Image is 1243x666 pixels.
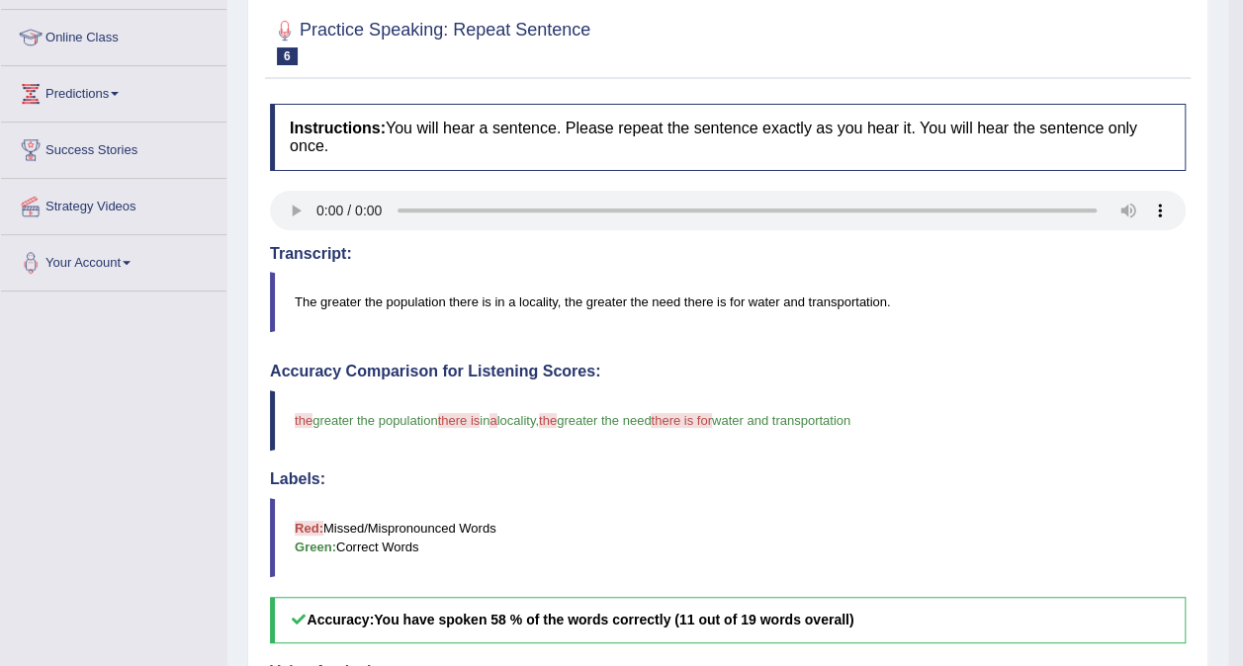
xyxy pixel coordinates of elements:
h4: Accuracy Comparison for Listening Scores: [270,363,1186,380]
span: water and transportation [712,413,850,428]
b: You have spoken 58 % of the words correctly (11 out of 19 words overall) [374,612,853,627]
b: Instructions: [290,120,386,136]
a: Success Stories [1,123,226,172]
span: greater the need [557,413,651,428]
b: Red: [295,521,323,536]
span: in [480,413,489,428]
span: 6 [277,47,298,65]
span: the [295,413,312,428]
a: Your Account [1,235,226,285]
span: locality, [497,413,539,428]
span: greater the population [312,413,437,428]
span: a [489,413,496,428]
h4: Transcript: [270,245,1186,263]
a: Strategy Videos [1,179,226,228]
h4: Labels: [270,470,1186,488]
h2: Practice Speaking: Repeat Sentence [270,16,590,65]
b: Green: [295,540,336,554]
a: Predictions [1,66,226,116]
h4: You will hear a sentence. Please repeat the sentence exactly as you hear it. You will hear the se... [270,104,1186,170]
span: there is [438,413,481,428]
blockquote: The greater the population there is in a locality, the greater the need there is for water and tr... [270,272,1186,332]
h5: Accuracy: [270,597,1186,643]
a: Online Class [1,10,226,59]
blockquote: Missed/Mispronounced Words Correct Words [270,498,1186,577]
span: there is for [651,413,711,428]
span: the [539,413,557,428]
